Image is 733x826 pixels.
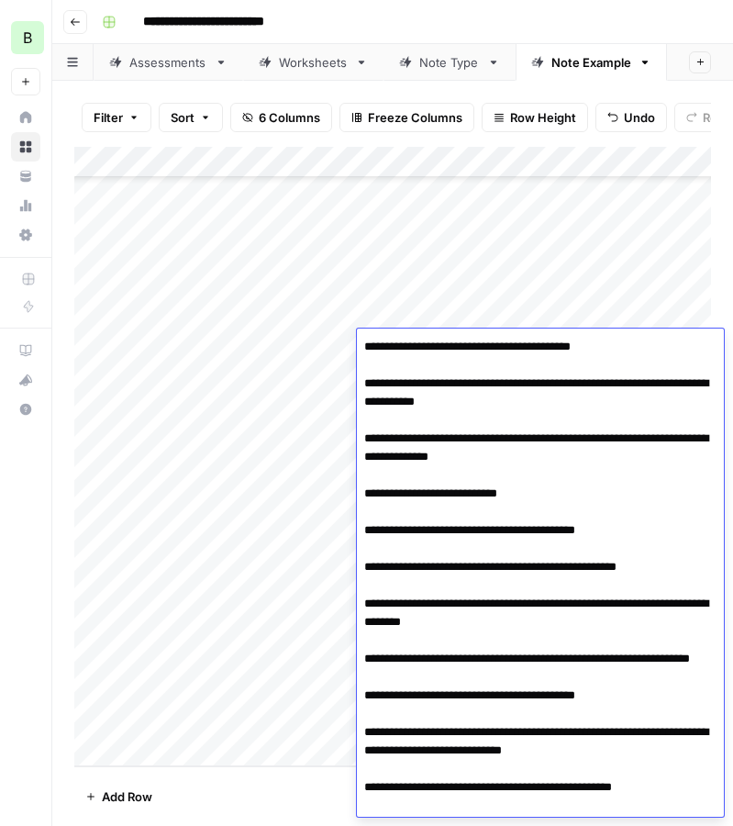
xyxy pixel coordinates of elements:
button: Sort [159,103,223,132]
span: B [23,27,32,49]
button: Help + Support [11,395,40,424]
a: Worksheets [243,44,383,81]
button: Add Row [74,782,163,811]
span: 6 Columns [259,108,320,127]
button: What's new? [11,365,40,395]
div: What's new? [12,366,39,394]
a: Note Type [383,44,516,81]
a: Browse [11,132,40,162]
a: Assessments [94,44,243,81]
a: Your Data [11,162,40,191]
a: Home [11,103,40,132]
div: Assessments [129,53,207,72]
span: Undo [624,108,655,127]
div: Worksheets [279,53,348,72]
span: Filter [94,108,123,127]
span: Sort [171,108,194,127]
a: Usage [11,191,40,220]
span: Row Height [510,108,576,127]
button: 6 Columns [230,103,332,132]
a: AirOps Academy [11,336,40,365]
button: Workspace: Blueprint [11,15,40,61]
span: Add Row [102,787,152,806]
a: Note Example [516,44,667,81]
a: Settings [11,220,40,250]
button: Row Height [482,103,588,132]
button: Freeze Columns [339,103,474,132]
span: Redo [703,108,732,127]
span: Freeze Columns [368,108,462,127]
div: Note Type [419,53,480,72]
button: Filter [82,103,151,132]
button: Undo [595,103,667,132]
div: Note Example [551,53,631,72]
